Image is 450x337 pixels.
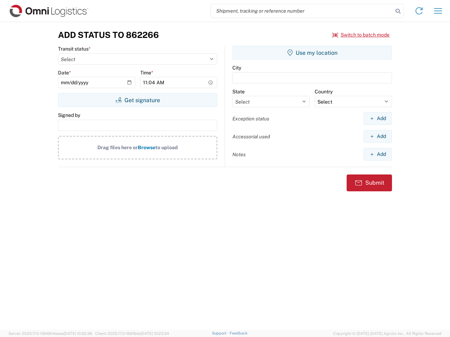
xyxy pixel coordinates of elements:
[232,46,392,60] button: Use my location
[364,130,392,143] button: Add
[64,331,92,336] span: [DATE] 10:32:38
[58,70,71,76] label: Date
[332,29,390,41] button: Switch to batch mode
[232,115,269,122] label: Exception status
[97,145,138,150] span: Drag files here or
[140,70,153,76] label: Time
[232,88,245,95] label: State
[8,331,92,336] span: Server: 2025.17.0-1194904eeae
[232,151,246,158] label: Notes
[211,4,393,18] input: Shipment, tracking or reference number
[212,331,230,335] a: Support
[58,112,80,118] label: Signed by
[364,112,392,125] button: Add
[347,174,392,191] button: Submit
[58,30,159,40] h3: Add Status to 862266
[141,331,169,336] span: [DATE] 10:23:34
[58,46,91,52] label: Transit status
[232,133,270,140] label: Accessorial used
[333,330,442,337] span: Copyright © [DATE]-[DATE] Agistix Inc., All Rights Reserved
[138,145,155,150] span: Browse
[155,145,178,150] span: to upload
[364,148,392,161] button: Add
[315,88,333,95] label: Country
[95,331,169,336] span: Client: 2025.17.0-159f9de
[230,331,247,335] a: Feedback
[232,65,241,71] label: City
[58,93,217,107] button: Get signature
